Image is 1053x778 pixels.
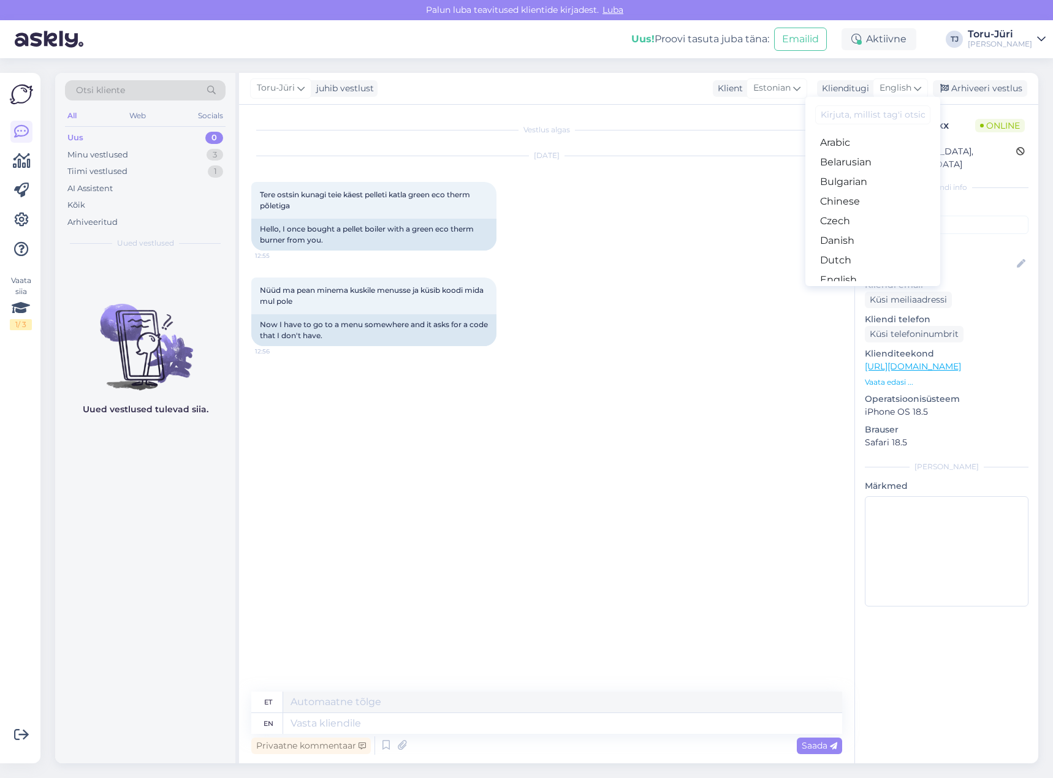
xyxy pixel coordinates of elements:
[76,84,125,97] span: Otsi kliente
[805,133,940,153] a: Arabic
[55,282,235,392] img: No chats
[10,319,32,330] div: 1 / 3
[196,108,226,124] div: Socials
[631,33,655,45] b: Uus!
[67,199,85,211] div: Kõik
[67,149,128,161] div: Minu vestlused
[805,251,940,270] a: Dutch
[83,403,208,416] p: Uued vestlused tulevad siia.
[117,238,174,249] span: Uued vestlused
[805,192,940,211] a: Chinese
[255,347,301,356] span: 12:56
[865,361,961,372] a: [URL][DOMAIN_NAME]
[865,406,1028,418] p: iPhone OS 18.5
[869,145,1016,171] div: [GEOGRAPHIC_DATA], [GEOGRAPHIC_DATA]
[842,28,916,50] div: Aktiivne
[865,279,1028,292] p: Kliendi email
[260,285,485,306] span: Nüüd ma pean minema kuskile menusse ja küsib koodi mida mul pole
[260,190,472,210] span: Tere ostsin kunagi teie käest pelleti katla green eco therm põletiga
[251,124,842,135] div: Vestlus algas
[968,29,1046,49] a: Toru-Jüri[PERSON_NAME]
[946,31,963,48] div: TJ
[631,32,769,47] div: Proovi tasuta juba täna:
[817,82,869,95] div: Klienditugi
[865,347,1028,360] p: Klienditeekond
[865,461,1028,472] div: [PERSON_NAME]
[865,292,952,308] div: Küsi meiliaadressi
[65,108,79,124] div: All
[968,29,1032,39] div: Toru-Jüri
[805,153,940,172] a: Belarusian
[257,81,295,95] span: Toru-Jüri
[311,82,374,95] div: juhib vestlust
[67,165,127,178] div: Tiimi vestlused
[251,314,496,346] div: Now I have to go to a menu somewhere and it asks for a code that I don't have.
[865,326,964,342] div: Küsi telefoninumbrit
[865,393,1028,406] p: Operatsioonisüsteem
[10,83,33,106] img: Askly Logo
[880,81,911,95] span: English
[774,28,827,51] button: Emailid
[815,105,930,124] input: Kirjuta, millist tag'i otsid
[67,183,113,195] div: AI Assistent
[805,270,940,290] a: English
[753,81,791,95] span: Estonian
[207,149,223,161] div: 3
[67,132,83,144] div: Uus
[251,738,371,754] div: Privaatne kommentaar
[264,692,272,712] div: et
[255,251,301,260] span: 12:55
[968,39,1032,49] div: [PERSON_NAME]
[205,132,223,144] div: 0
[264,713,273,734] div: en
[865,182,1028,193] div: Kliendi info
[865,423,1028,436] p: Brauser
[805,211,940,231] a: Czech
[865,436,1028,449] p: Safari 18.5
[865,200,1028,213] p: Kliendi tag'id
[208,165,223,178] div: 1
[865,239,1028,252] p: Kliendi nimi
[865,377,1028,388] p: Vaata edasi ...
[599,4,627,15] span: Luba
[10,275,32,330] div: Vaata siia
[251,150,842,161] div: [DATE]
[865,480,1028,493] p: Märkmed
[865,257,1014,271] input: Lisa nimi
[975,119,1025,132] span: Online
[933,80,1027,97] div: Arhiveeri vestlus
[865,313,1028,326] p: Kliendi telefon
[805,231,940,251] a: Danish
[127,108,148,124] div: Web
[251,219,496,251] div: Hello, I once bought a pellet boiler with a green eco therm burner from you.
[865,216,1028,234] input: Lisa tag
[713,82,743,95] div: Klient
[802,740,837,751] span: Saada
[67,216,118,228] div: Arhiveeritud
[805,172,940,192] a: Bulgarian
